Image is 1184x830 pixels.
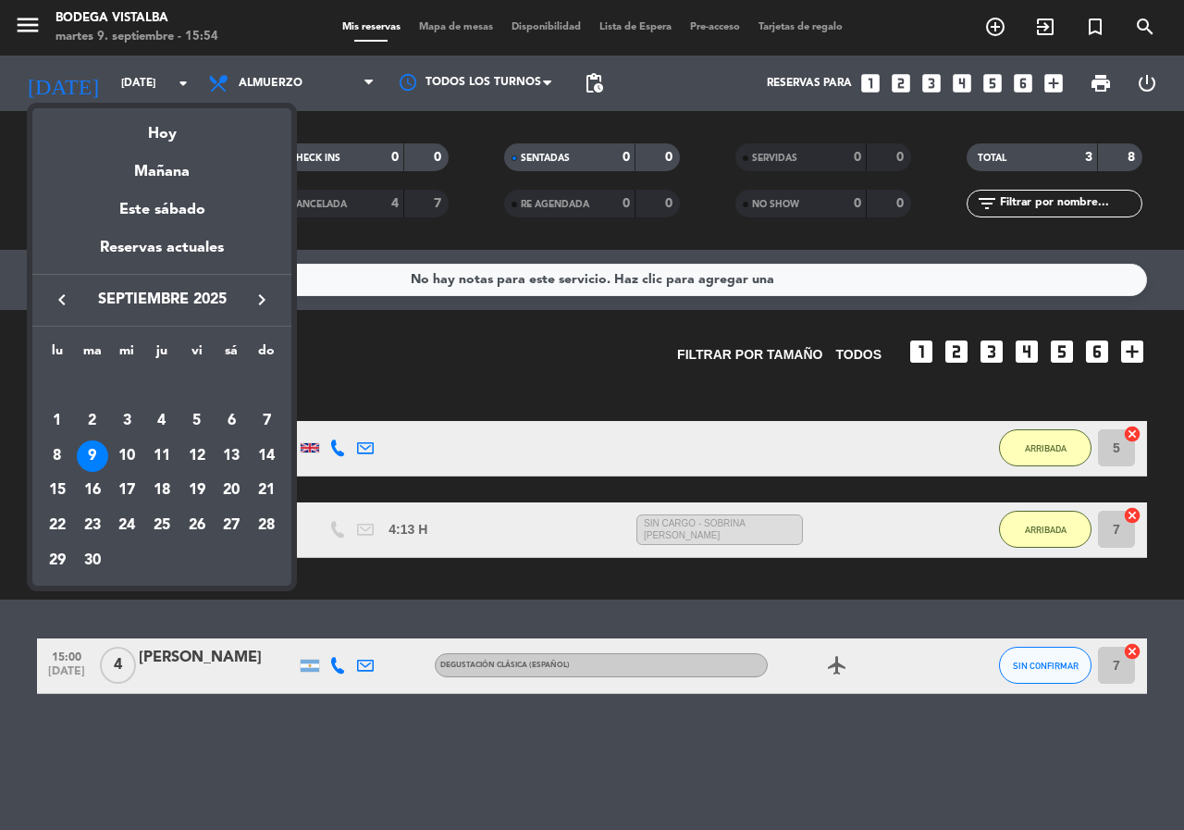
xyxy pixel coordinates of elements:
td: 26 de septiembre de 2025 [179,508,215,543]
div: 26 [181,510,213,541]
div: 27 [216,510,247,541]
div: 17 [111,475,142,506]
td: 8 de septiembre de 2025 [40,439,75,474]
i: keyboard_arrow_left [51,289,73,311]
div: 21 [251,475,282,506]
td: 1 de septiembre de 2025 [40,403,75,439]
td: 20 de septiembre de 2025 [215,473,250,508]
div: 1 [42,405,73,437]
div: 30 [77,545,108,576]
td: 23 de septiembre de 2025 [75,508,110,543]
div: 15 [42,475,73,506]
div: 4 [146,405,178,437]
div: 9 [77,440,108,472]
td: 5 de septiembre de 2025 [179,403,215,439]
i: keyboard_arrow_right [251,289,273,311]
div: 16 [77,475,108,506]
div: 19 [181,475,213,506]
div: 29 [42,545,73,576]
td: SEP. [40,368,284,403]
th: lunes [40,341,75,369]
td: 24 de septiembre de 2025 [109,508,144,543]
span: septiembre 2025 [79,288,245,312]
div: Reservas actuales [32,236,291,274]
td: 27 de septiembre de 2025 [215,508,250,543]
div: 24 [111,510,142,541]
button: keyboard_arrow_right [245,288,278,312]
td: 6 de septiembre de 2025 [215,403,250,439]
td: 11 de septiembre de 2025 [144,439,179,474]
div: 14 [251,440,282,472]
td: 19 de septiembre de 2025 [179,473,215,508]
th: jueves [144,341,179,369]
th: miércoles [109,341,144,369]
th: sábado [215,341,250,369]
td: 15 de septiembre de 2025 [40,473,75,508]
div: 12 [181,440,213,472]
div: Mañana [32,146,291,184]
div: 28 [251,510,282,541]
div: 2 [77,405,108,437]
div: Hoy [32,108,291,146]
td: 30 de septiembre de 2025 [75,543,110,578]
td: 2 de septiembre de 2025 [75,403,110,439]
div: 20 [216,475,247,506]
div: 7 [251,405,282,437]
div: 18 [146,475,178,506]
td: 28 de septiembre de 2025 [249,508,284,543]
div: 10 [111,440,142,472]
div: 3 [111,405,142,437]
div: 6 [216,405,247,437]
td: 22 de septiembre de 2025 [40,508,75,543]
td: 21 de septiembre de 2025 [249,473,284,508]
div: 23 [77,510,108,541]
td: 29 de septiembre de 2025 [40,543,75,578]
td: 17 de septiembre de 2025 [109,473,144,508]
div: 22 [42,510,73,541]
td: 13 de septiembre de 2025 [215,439,250,474]
td: 25 de septiembre de 2025 [144,508,179,543]
td: 18 de septiembre de 2025 [144,473,179,508]
td: 12 de septiembre de 2025 [179,439,215,474]
div: Este sábado [32,184,291,236]
td: 10 de septiembre de 2025 [109,439,144,474]
td: 9 de septiembre de 2025 [75,439,110,474]
div: 13 [216,440,247,472]
th: viernes [179,341,215,369]
div: 8 [42,440,73,472]
td: 7 de septiembre de 2025 [249,403,284,439]
div: 5 [181,405,213,437]
td: 14 de septiembre de 2025 [249,439,284,474]
th: martes [75,341,110,369]
th: domingo [249,341,284,369]
div: 11 [146,440,178,472]
td: 16 de septiembre de 2025 [75,473,110,508]
div: 25 [146,510,178,541]
button: keyboard_arrow_left [45,288,79,312]
td: 3 de septiembre de 2025 [109,403,144,439]
td: 4 de septiembre de 2025 [144,403,179,439]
